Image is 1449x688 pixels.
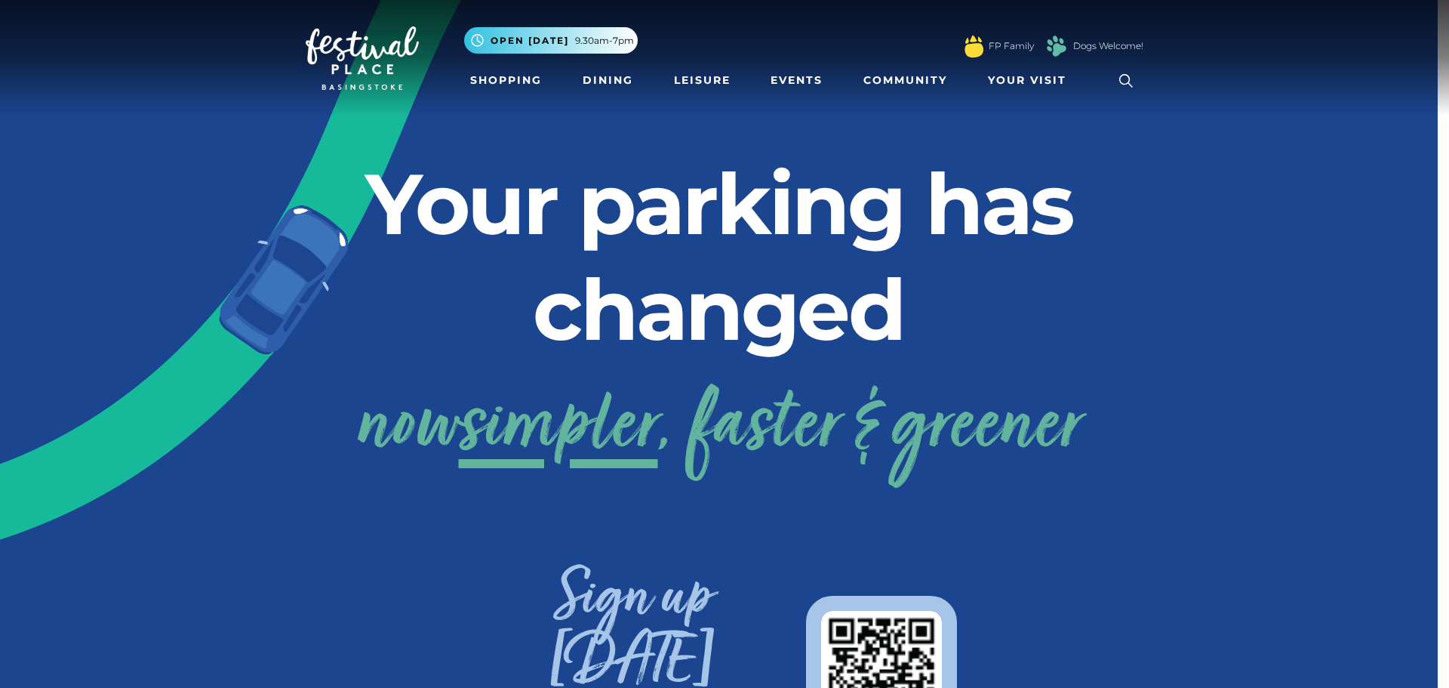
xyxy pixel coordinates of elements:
a: Shopping [464,66,548,94]
a: Your Visit [982,66,1080,94]
span: Open [DATE] [491,34,569,48]
button: Open [DATE] 9.30am-7pm [464,27,638,54]
a: FP Family [989,39,1034,53]
span: 9.30am-7pm [575,34,634,48]
a: Events [764,66,829,94]
a: Leisure [668,66,737,94]
a: Dining [577,66,639,94]
a: Dogs Welcome! [1073,39,1143,53]
span: Your Visit [988,73,1066,88]
img: Festival Place Logo [306,26,419,90]
a: Community [857,66,953,94]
